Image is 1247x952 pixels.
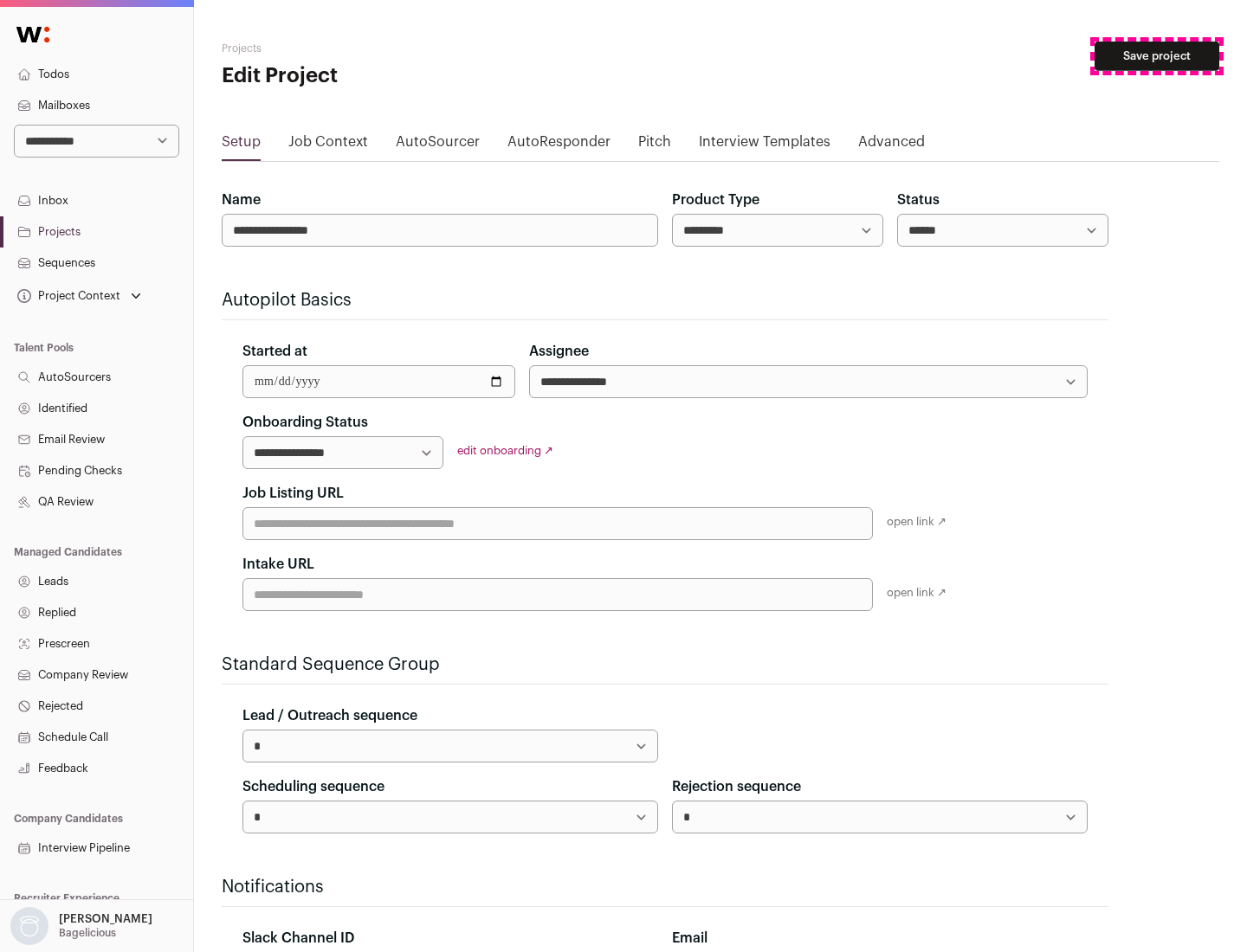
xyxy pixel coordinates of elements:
[457,445,553,456] a: edit onboarding ↗
[222,42,554,55] h2: Projects
[222,653,1108,677] h2: Standard Sequence Group
[222,288,1108,312] h2: Autopilot Basics
[14,289,120,303] div: Project Context
[59,926,116,940] p: Bagelicious
[10,907,48,945] img: nopic.png
[672,928,1088,949] div: Email
[7,907,156,945] button: Open dropdown
[59,912,152,926] p: [PERSON_NAME]
[222,875,1108,899] h2: Notifications
[699,132,830,159] a: Interview Templates
[242,928,354,949] label: Slack Channel ID
[507,132,611,159] a: AutoResponder
[222,132,261,159] a: Setup
[14,284,145,308] button: Open dropdown
[222,190,261,210] label: Name
[242,341,307,362] label: Started at
[897,190,940,210] label: Status
[242,776,384,797] label: Scheduling sequence
[242,483,344,504] label: Job Listing URL
[672,776,801,797] label: Rejection sequence
[1095,42,1219,71] button: Save project
[529,341,589,362] label: Assignee
[242,705,417,726] label: Lead / Outreach sequence
[396,132,480,159] a: AutoSourcer
[638,132,671,159] a: Pitch
[288,132,368,159] a: Job Context
[858,132,925,159] a: Advanced
[672,190,759,210] label: Product Type
[222,62,554,90] h1: Edit Project
[242,554,314,575] label: Intake URL
[242,412,368,433] label: Onboarding Status
[7,17,59,52] img: Wellfound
